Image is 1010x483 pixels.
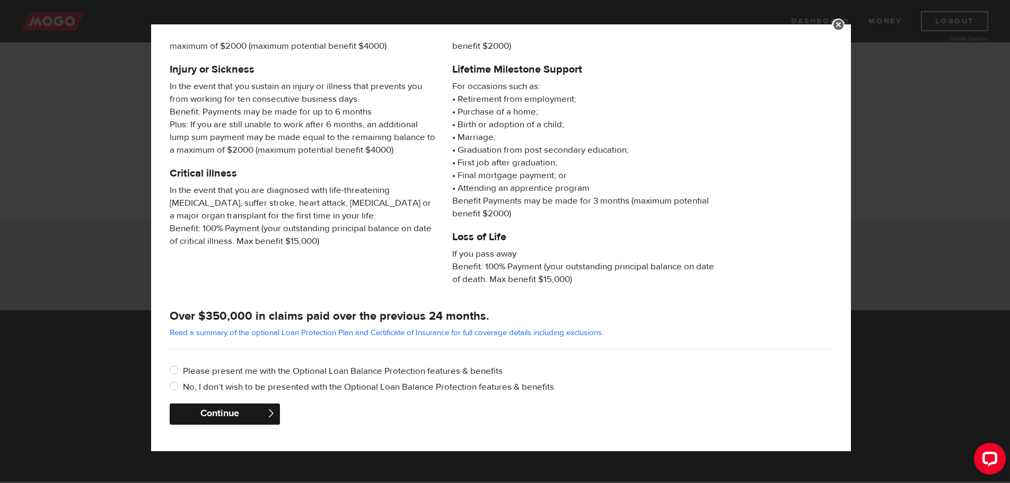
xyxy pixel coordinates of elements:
[452,248,719,286] span: If you pass away Benefit: 100% Payment (your outstanding principal balance on date of death. Max ...
[965,438,1010,483] iframe: LiveChat chat widget
[170,167,436,180] h5: Critical illness
[170,63,436,76] h5: Injury or Sickness
[170,403,280,425] button: Continue
[183,365,832,377] label: Please present me with the Optional Loan Balance Protection features & benefits
[170,365,183,378] input: Please present me with the Optional Loan Balance Protection features & benefits
[170,309,832,323] h4: Over $350,000 in claims paid over the previous 24 months.
[452,80,719,93] span: For occasions such as:
[452,63,719,76] h5: Lifetime Milestone Support
[452,231,719,243] h5: Loss of Life
[267,409,276,418] span: 
[183,381,832,393] label: No, I don’t wish to be presented with the Optional Loan Balance Protection features & benefits
[170,80,436,156] span: In the event that you sustain an injury or illness that prevents you from working for ten consecu...
[170,381,183,394] input: No, I don’t wish to be presented with the Optional Loan Balance Protection features & benefits
[170,328,603,338] a: Read a summary of the optional Loan Protection Plan and Certificate of Insurance for full coverag...
[170,184,436,248] span: In the event that you are diagnosed with life-threatening [MEDICAL_DATA], suffer stroke, heart at...
[452,80,719,220] p: • Retirement from employment; • Purchase of a home; • Birth or adoption of a child; • Marriage; •...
